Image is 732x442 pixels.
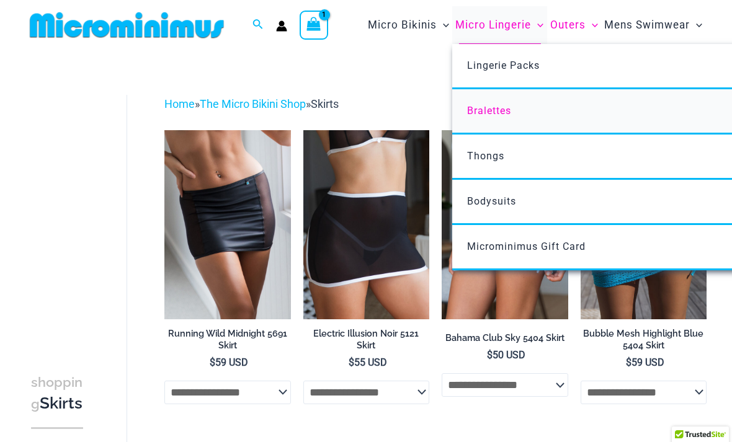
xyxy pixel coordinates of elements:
span: $ [210,356,215,368]
span: shopping [31,374,83,412]
a: Account icon link [276,20,287,32]
span: Menu Toggle [531,9,543,41]
nav: Site Navigation [363,4,707,46]
a: OutersMenu ToggleMenu Toggle [547,6,601,44]
span: Menu Toggle [437,9,449,41]
a: Bahama Club Sky 5404 Skirt [442,332,568,348]
span: Menu Toggle [586,9,598,41]
span: $ [349,356,354,368]
iframe: TrustedSite Certified [31,85,143,333]
span: Thongs [467,150,504,162]
img: MM SHOP LOGO FLAT [25,11,229,39]
span: Bralettes [467,105,511,117]
span: Micro Bikinis [368,9,437,41]
img: Bahama Club Sky 9170 Crop Top 5404 Skirt 07 [442,130,568,319]
span: Micro Lingerie [455,9,531,41]
a: View Shopping Cart, 1 items [300,11,328,39]
span: Mens Swimwear [604,9,690,41]
a: Electric Illusion Noir 5121 Skirt [303,328,430,356]
img: Running Wild Midnight 5691 Skirt [164,130,291,319]
h2: Bubble Mesh Highlight Blue 5404 Skirt [581,328,707,351]
span: Skirts [311,97,339,110]
span: Lingerie Packs [467,60,540,71]
span: Outers [550,9,586,41]
a: Mens SwimwearMenu ToggleMenu Toggle [601,6,705,44]
a: Bahama Club Sky 9170 Crop Top 5404 Skirt 07Bahama Club Sky 9170 Crop Top 5404 Skirt 10Bahama Club... [442,130,568,319]
a: The Micro Bikini Shop [200,97,306,110]
bdi: 50 USD [487,349,525,361]
a: Running Wild Midnight 5691 Skirt [164,328,291,356]
h2: Electric Illusion Noir 5121 Skirt [303,328,430,351]
bdi: 55 USD [349,356,387,368]
span: Bodysuits [467,195,516,207]
span: Microminimus Gift Card [467,241,586,252]
h2: Running Wild Midnight 5691 Skirt [164,328,291,351]
span: $ [626,356,632,368]
a: Running Wild Midnight 5691 SkirtRunning Wild Midnight 1052 Top 5691 Skirt 06Running Wild Midnight... [164,130,291,319]
a: Home [164,97,195,110]
bdi: 59 USD [210,356,248,368]
a: Micro BikinisMenu ToggleMenu Toggle [365,6,452,44]
h2: Bahama Club Sky 5404 Skirt [442,332,568,344]
span: » » [164,97,339,110]
a: Electric Illusion Noir Skirt 02Electric Illusion Noir 1521 Bra 611 Micro 5121 Skirt 01Electric Il... [303,130,430,319]
span: $ [487,349,493,361]
bdi: 59 USD [626,356,664,368]
span: Menu Toggle [690,9,702,41]
img: Electric Illusion Noir Skirt 02 [303,130,430,319]
a: Bubble Mesh Highlight Blue 5404 Skirt [581,328,707,356]
a: Search icon link [252,17,264,33]
a: Micro LingerieMenu ToggleMenu Toggle [452,6,547,44]
h3: Skirts [31,371,83,415]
